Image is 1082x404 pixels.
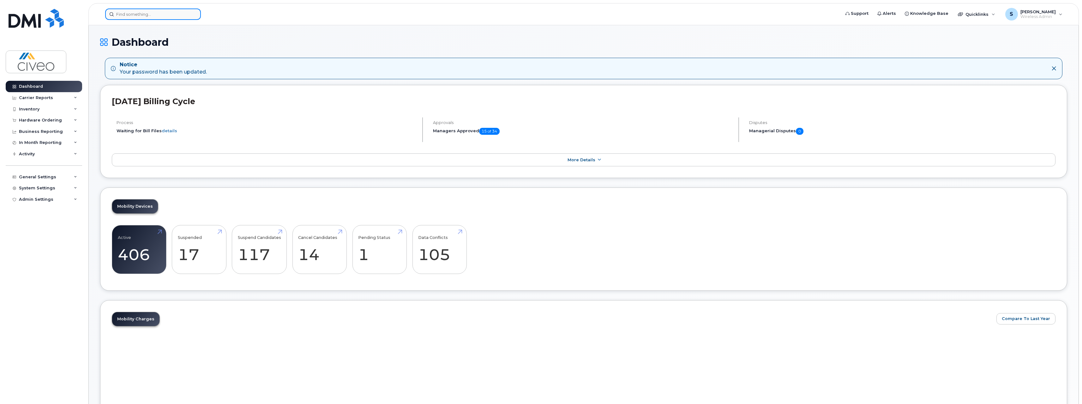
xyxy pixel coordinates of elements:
span: 0 [796,128,803,135]
a: Cancel Candidates 14 [298,229,341,270]
li: Waiting for Bill Files [117,128,417,134]
strong: Notice [120,61,207,68]
a: Data Conflicts 105 [418,229,461,270]
span: Compare To Last Year [1002,316,1050,322]
a: Suspend Candidates 117 [238,229,281,270]
h5: Managers Approved [433,128,733,135]
a: Suspended 17 [178,229,220,270]
div: Your password has been updated. [120,61,207,76]
button: Compare To Last Year [996,313,1055,324]
a: details [162,128,177,133]
span: More Details [568,157,595,162]
span: 15 of 34 [479,128,500,135]
h4: Process [117,120,417,125]
h5: Managerial Disputes [749,128,1055,135]
a: Mobility Charges [112,312,159,326]
h2: [DATE] Billing Cycle [112,97,1055,106]
a: Pending Status 1 [358,229,401,270]
a: Active 406 [118,229,160,270]
h4: Disputes [749,120,1055,125]
h4: Approvals [433,120,733,125]
a: Mobility Devices [112,199,158,213]
h1: Dashboard [100,37,1067,48]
